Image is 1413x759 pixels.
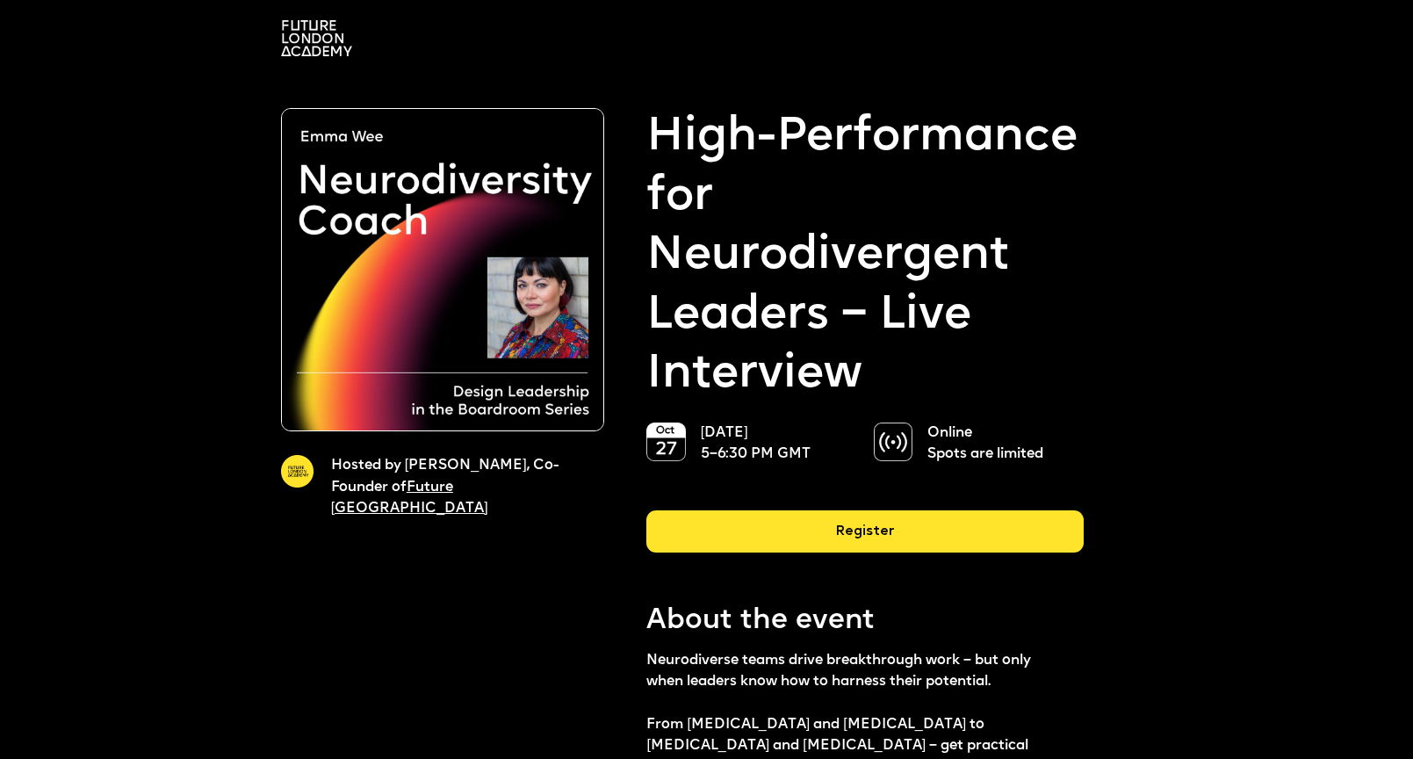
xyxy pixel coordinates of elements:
[646,602,1083,641] p: About the event
[646,108,1083,405] strong: High-Performance for Neurodivergent Leaders – Live Interview
[701,423,841,465] p: [DATE] 5–6:30 PM GMT
[646,510,1083,553] div: Register
[281,455,314,488] img: A yellow circle with Future London Academy logo
[927,423,1068,465] p: Online Spots are limited
[281,20,352,56] img: A logo saying in 3 lines: Future London Academy
[331,481,488,516] a: Future [GEOGRAPHIC_DATA]
[331,455,577,518] p: Hosted by [PERSON_NAME], Co-Founder of
[646,510,1083,567] a: Register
